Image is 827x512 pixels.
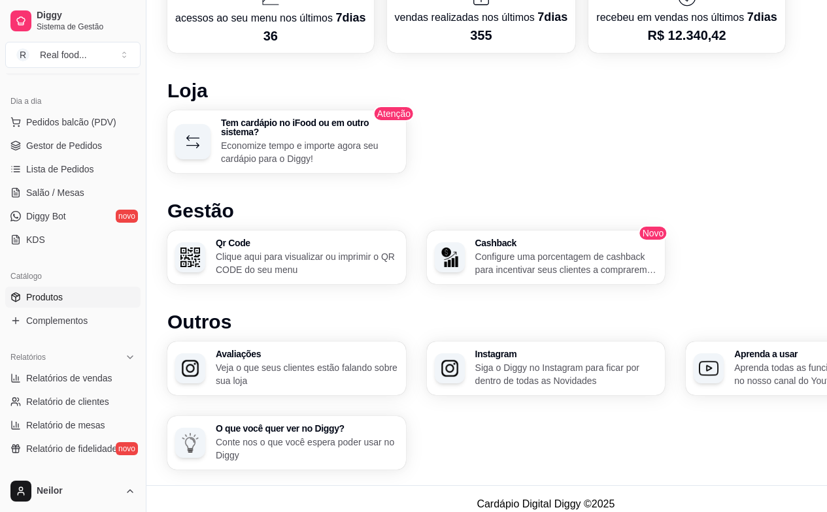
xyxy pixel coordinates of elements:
span: R [16,48,29,61]
h3: Qr Code [216,238,398,248]
p: acessos ao seu menu nos últimos [175,8,366,27]
img: Cashback [440,248,460,267]
a: Diggy Botnovo [5,206,141,227]
a: Complementos [5,310,141,331]
h3: Instagram [475,349,658,359]
a: Produtos [5,287,141,308]
a: Relatórios de vendas [5,368,141,389]
span: Atenção [373,106,414,121]
p: Economize tempo e importe agora seu cardápio para o Diggy! [221,139,398,165]
a: KDS [5,229,141,250]
span: Produtos [26,291,63,304]
button: Tem cardápio no iFood ou em outro sistema?Economize tempo e importe agora seu cardápio para o Diggy! [167,110,406,173]
p: recebeu em vendas nos últimos [596,8,777,26]
button: Pedidos balcão (PDV) [5,112,141,133]
span: 7 dias [747,10,777,24]
span: Relatório de fidelidade [26,442,117,455]
button: Qr CodeQr CodeClique aqui para visualizar ou imprimir o QR CODE do seu menu [167,231,406,284]
div: Dia a dia [5,91,141,112]
p: vendas realizadas nos últimos [395,8,568,26]
span: 7 dias [537,10,567,24]
span: Relatórios de vendas [26,372,112,385]
img: Instagram [440,359,460,378]
p: Veja o que seus clientes estão falando sobre sua loja [216,361,398,387]
img: Aprenda a usar [699,359,718,378]
p: R$ 12.340,42 [596,26,777,44]
span: 7 dias [335,11,365,24]
span: Gestor de Pedidos [26,139,102,152]
a: Lista de Pedidos [5,159,141,180]
button: AvaliaçõesAvaliaçõesVeja o que seus clientes estão falando sobre sua loja [167,342,406,395]
button: Neilor [5,475,141,507]
img: Avaliações [180,359,200,378]
span: Sistema de Gestão [37,22,135,32]
a: DiggySistema de Gestão [5,5,141,37]
a: Relatório de clientes [5,391,141,412]
span: Salão / Mesas [26,186,84,199]
p: Configure uma porcentagem de cashback para incentivar seus clientes a comprarem em sua loja [475,250,658,276]
div: Real food ... [40,48,87,61]
span: Diggy [37,10,135,22]
button: InstagramInstagramSiga o Diggy no Instagram para ficar por dentro de todas as Novidades [427,342,666,395]
h3: Avaliações [216,349,398,359]
p: Siga o Diggy no Instagram para ficar por dentro de todas as Novidades [475,361,658,387]
img: Qr Code [180,248,200,267]
span: Lista de Pedidos [26,163,94,176]
p: 355 [395,26,568,44]
a: Gestor de Pedidos [5,135,141,156]
span: Novo [639,225,668,241]
h3: Cashback [475,238,658,248]
div: Catálogo [5,266,141,287]
button: CashbackCashbackConfigure uma porcentagem de cashback para incentivar seus clientes a comprarem e... [427,231,666,284]
img: O que você quer ver no Diggy? [180,433,200,453]
a: Salão / Mesas [5,182,141,203]
h3: Tem cardápio no iFood ou em outro sistema? [221,118,398,136]
span: Relatório de clientes [26,395,109,408]
span: KDS [26,233,45,246]
p: Conte nos o que você espera poder usar no Diggy [216,436,398,462]
a: Relatório de fidelidadenovo [5,438,141,459]
button: Select a team [5,42,141,68]
p: 36 [175,27,366,45]
span: Diggy Bot [26,210,66,223]
span: Complementos [26,314,88,327]
a: Relatório de mesas [5,415,141,436]
span: Relatório de mesas [26,419,105,432]
h3: O que você quer ver no Diggy? [216,424,398,433]
span: Pedidos balcão (PDV) [26,116,116,129]
span: Relatórios [10,352,46,362]
span: Neilor [37,485,120,497]
button: O que você quer ver no Diggy?O que você quer ver no Diggy?Conte nos o que você espera poder usar ... [167,416,406,470]
p: Clique aqui para visualizar ou imprimir o QR CODE do seu menu [216,250,398,276]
